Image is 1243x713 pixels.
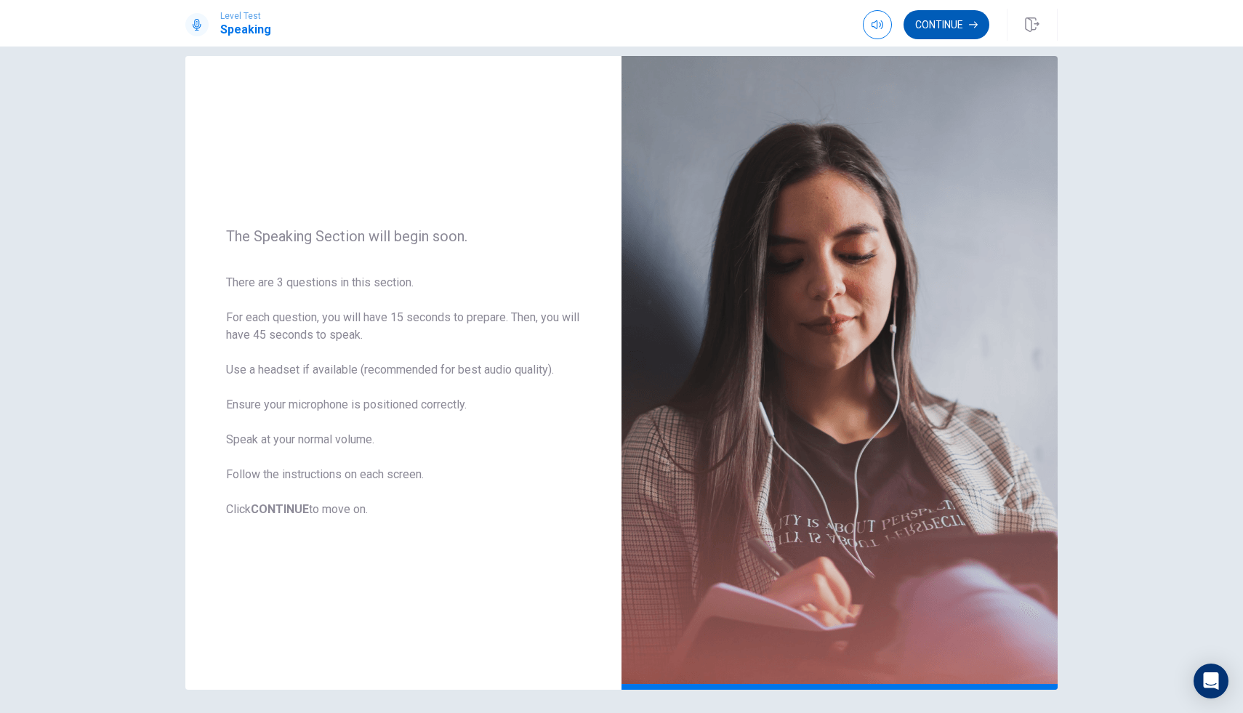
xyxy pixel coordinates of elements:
h1: Speaking [220,21,271,39]
span: There are 3 questions in this section. For each question, you will have 15 seconds to prepare. Th... [226,274,581,518]
div: Open Intercom Messenger [1194,664,1228,698]
span: Level Test [220,11,271,21]
b: CONTINUE [251,502,309,516]
button: Continue [904,10,989,39]
span: The Speaking Section will begin soon. [226,227,581,245]
img: speaking intro [621,56,1058,690]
